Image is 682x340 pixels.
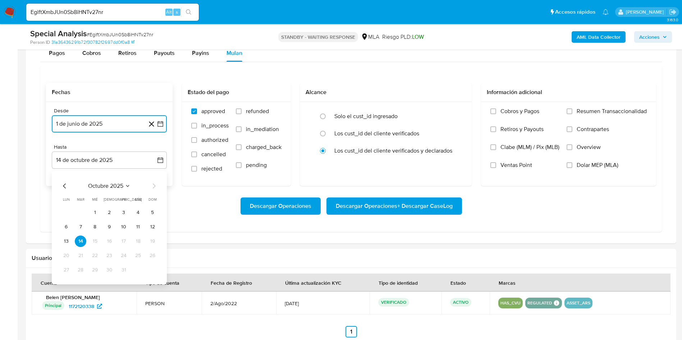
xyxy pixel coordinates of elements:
[639,31,660,43] span: Acciones
[603,9,609,15] a: Notificaciones
[667,17,678,23] span: 3.163.0
[176,9,178,15] span: s
[26,8,199,17] input: Buscar usuario o caso...
[669,8,677,16] a: Salir
[555,8,595,16] span: Accesos rápidos
[87,31,153,38] span: # EgiftXmbJUn0Sb8iHNTv27nr
[51,39,134,46] a: 31a36436291b72f30782f2697dd0f0a8
[32,255,670,262] h2: Usuarios Asociados
[166,9,172,15] span: Alt
[361,33,379,41] div: MLA
[181,7,196,17] button: search-icon
[626,9,667,15] p: gustavo.deseta@mercadolibre.com
[572,31,626,43] button: AML Data Collector
[634,31,672,43] button: Acciones
[278,32,358,42] p: STANDBY - WAITING RESPONSE
[412,33,424,41] span: LOW
[577,31,621,43] b: AML Data Collector
[30,39,50,46] b: Person ID
[382,33,424,41] span: Riesgo PLD:
[30,28,87,39] b: Special Analysis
